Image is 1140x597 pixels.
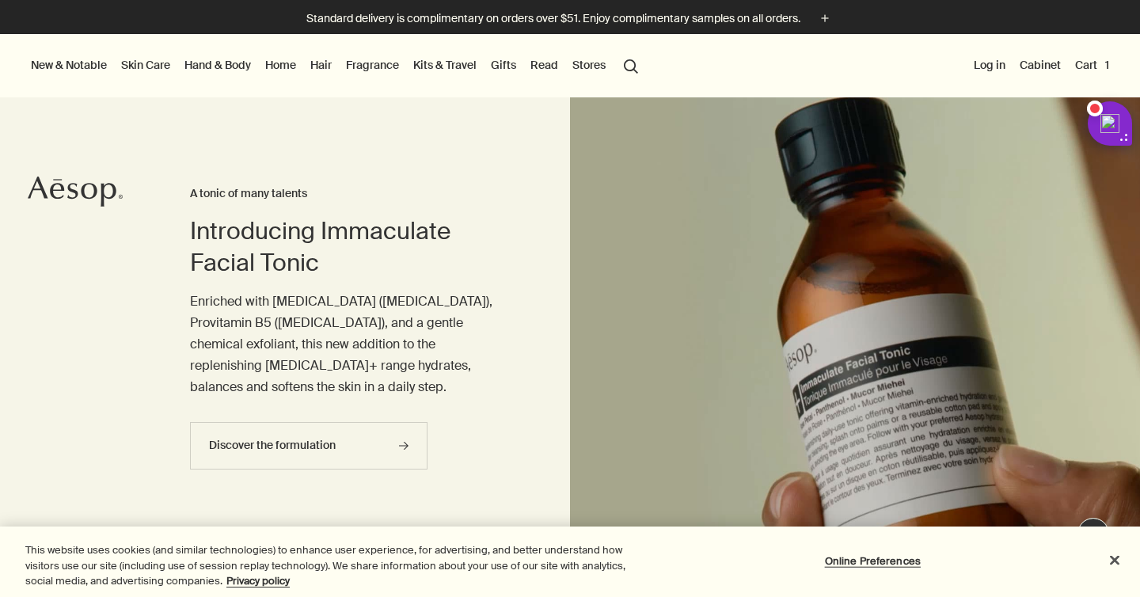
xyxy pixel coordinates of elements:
button: Open search [617,50,645,80]
a: Fragrance [343,55,402,75]
a: Aesop [28,176,123,211]
button: Standard delivery is complimentary on orders over $51. Enjoy complimentary samples on all orders. [306,10,834,28]
a: Cabinet [1016,55,1064,75]
nav: supplementary [971,34,1112,97]
button: Close [1097,542,1132,577]
a: Home [262,55,299,75]
button: Cart1 [1072,55,1112,75]
p: Enriched with [MEDICAL_DATA] ([MEDICAL_DATA]), Provitamin B5 ([MEDICAL_DATA]), and a gentle chemi... [190,291,507,398]
div: This website uses cookies (and similar technologies) to enhance user experience, for advertising,... [25,542,627,589]
a: Hair [307,55,335,75]
a: Hand & Body [181,55,254,75]
p: Standard delivery is complimentary on orders over $51. Enjoy complimentary samples on all orders. [306,10,800,27]
nav: primary [28,34,645,97]
button: New & Notable [28,55,110,75]
a: Discover the formulation [190,422,427,470]
button: Log in [971,55,1009,75]
a: Kits & Travel [410,55,480,75]
svg: Aesop [28,176,123,207]
h2: Introducing Immaculate Facial Tonic [190,215,507,279]
a: Skin Care [118,55,173,75]
a: Gifts [488,55,519,75]
button: Online Preferences, Opens the preference center dialog [823,545,922,576]
a: Read [527,55,561,75]
button: Stores [569,55,609,75]
a: More information about your privacy, opens in a new tab [226,574,290,587]
div: Aesop says "Welcome to Aesop. Would you like any assistance?". Open messaging window to continue ... [864,470,1124,581]
h3: A tonic of many talents [190,184,507,203]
